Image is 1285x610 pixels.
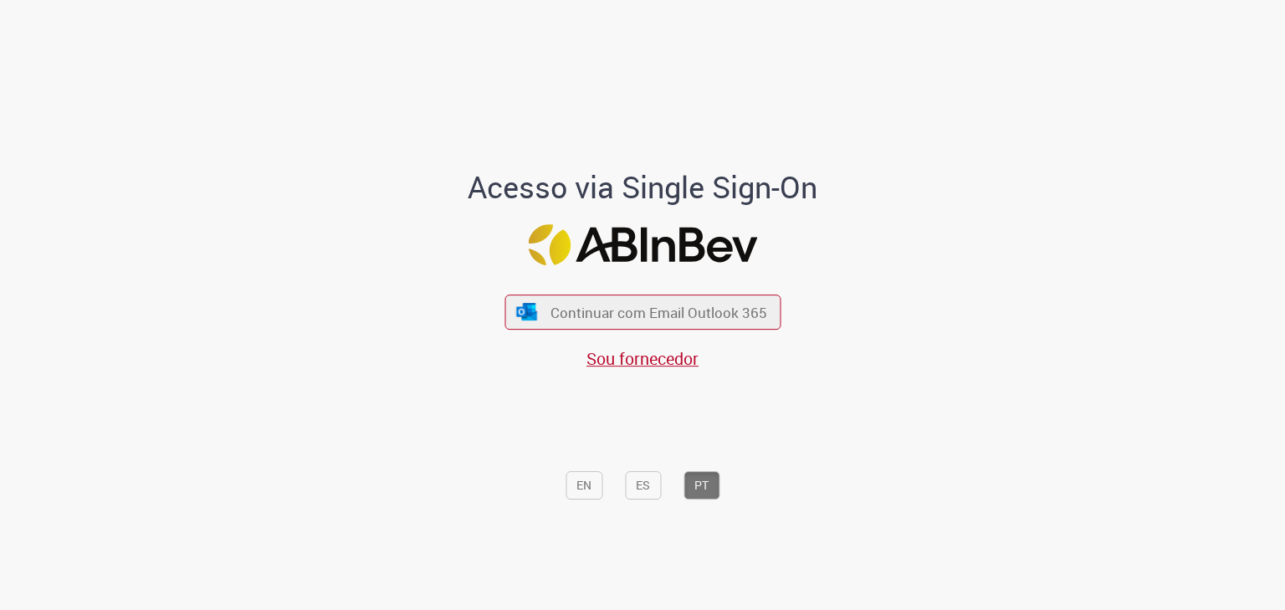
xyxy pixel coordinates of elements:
[683,471,719,500] button: PT
[550,303,767,322] span: Continuar com Email Outlook 365
[528,224,757,265] img: Logo ABInBev
[411,171,875,204] h1: Acesso via Single Sign-On
[504,295,781,330] button: ícone Azure/Microsoft 360 Continuar com Email Outlook 365
[586,347,699,370] a: Sou fornecedor
[566,471,602,500] button: EN
[625,471,661,500] button: ES
[515,303,539,320] img: ícone Azure/Microsoft 360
